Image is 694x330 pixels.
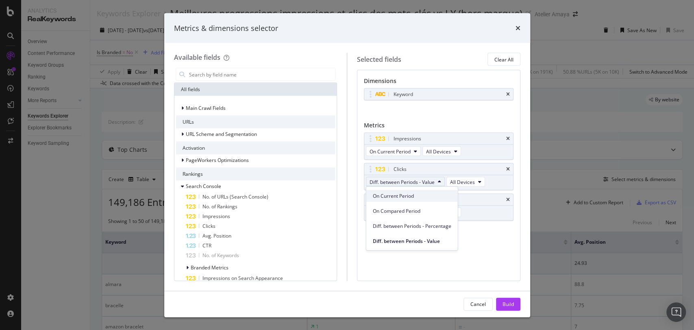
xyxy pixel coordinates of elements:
div: Selected fields [357,55,401,64]
span: Search Console [186,183,221,190]
div: ImpressionstimesOn Current PeriodAll Devices [364,133,513,160]
span: On Compared Period [373,207,451,214]
span: No. of Keywords [202,252,239,259]
span: On Current Period [373,192,451,199]
button: Diff. between Periods - Value [366,177,445,187]
div: Activation [176,142,335,155]
div: times [506,92,510,97]
span: Diff. between Periods - Value [370,178,435,185]
div: modal [164,13,530,317]
span: Diff. between Periods - Value [373,237,451,245]
button: Build [496,297,520,310]
button: All Devices [422,146,461,156]
div: Metrics [364,121,513,133]
span: Impressions [202,213,230,220]
input: Search by field name [188,68,335,81]
span: Clicks [202,223,215,229]
span: URL Scheme and Segmentation [186,131,257,138]
div: All fields [174,83,337,96]
div: Available fields [174,53,220,62]
div: times [506,136,510,141]
span: Avg. Position [202,232,231,239]
span: All Devices [450,178,475,185]
div: Keywordtimes [364,88,513,101]
div: Impressions [394,135,421,143]
div: Rankings [176,168,335,181]
span: All Devices [426,148,451,155]
button: Clear All [487,53,520,66]
div: Cancel [470,300,486,307]
div: times [506,197,510,202]
button: Cancel [463,297,493,310]
span: On Current Period [370,148,411,155]
span: Branded Metrics [191,264,228,271]
div: URLs [176,116,335,129]
div: Open Intercom Messenger [666,302,686,322]
span: Diff. between Periods - Percentage [373,222,451,229]
div: Clicks [394,165,407,173]
div: Keyword [394,90,413,98]
span: CTR [202,242,211,249]
div: times [506,167,510,172]
span: Main Crawl Fields [186,105,226,111]
div: Dimensions [364,77,513,88]
span: No. of Rankings [202,203,237,210]
div: Build [503,300,514,307]
div: Avg. PositiontimesOn Current PeriodAll Devices [364,194,513,221]
button: All Devices [446,177,485,187]
div: ClickstimesDiff. between Periods - ValueAll Devices [364,163,513,190]
span: Impressions on Search Appearance [202,275,283,282]
span: No. of URLs (Search Console) [202,193,268,200]
div: Clear All [494,56,513,63]
span: PageWorkers Optimizations [186,157,249,164]
div: times [516,23,520,33]
button: On Current Period [366,146,421,156]
div: Metrics & dimensions selector [174,23,278,33]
